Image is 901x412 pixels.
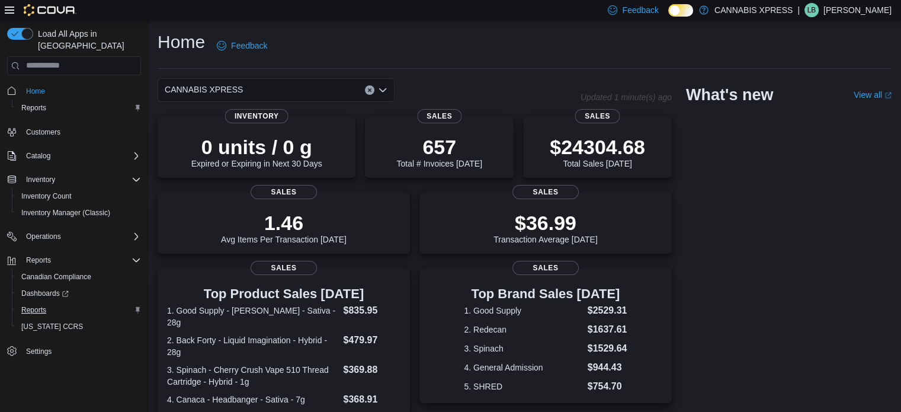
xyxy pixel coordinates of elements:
span: Inventory [21,173,141,187]
svg: External link [884,92,892,99]
dt: 3. Spinach - Cherry Crush Vape 510 Thread Cartridge - Hybrid - 1g [167,364,338,388]
img: Cova [24,4,76,16]
span: Feedback [231,40,267,52]
dt: 1. Good Supply - [PERSON_NAME] - Sativa - 28g [167,305,338,328]
dd: $944.43 [588,360,627,375]
nav: Complex example [7,78,141,391]
span: Sales [512,185,579,199]
dd: $835.95 [343,304,400,318]
a: Home [21,84,50,98]
button: Reports [12,100,146,116]
a: Dashboards [17,286,73,301]
button: Canadian Compliance [12,269,146,285]
span: Reports [21,305,46,315]
span: Sales [512,261,579,275]
p: 1.46 [221,211,347,235]
span: Operations [26,232,61,241]
span: Settings [21,343,141,358]
p: | [797,3,800,17]
button: Inventory Count [12,188,146,205]
a: Feedback [212,34,272,58]
span: Sales [417,109,461,123]
span: Catalog [26,151,50,161]
span: Home [21,84,141,98]
span: Reports [26,255,51,265]
dd: $368.91 [343,392,400,407]
a: View allExternal link [854,90,892,100]
span: Sales [251,261,317,275]
dt: 4. Canaca - Headbanger - Sativa - 7g [167,394,338,405]
dt: 3. Spinach [464,343,582,354]
span: Dashboards [17,286,141,301]
button: Inventory [21,173,60,187]
p: 657 [396,135,482,159]
span: Operations [21,229,141,244]
dt: 2. Redecan [464,324,582,336]
p: 0 units / 0 g [191,135,322,159]
a: Dashboards [12,285,146,302]
span: Reports [17,101,141,115]
button: Reports [2,252,146,269]
div: Total Sales [DATE] [550,135,645,168]
span: [US_STATE] CCRS [21,322,83,331]
dt: 1. Good Supply [464,305,582,317]
button: Reports [21,253,56,267]
div: Avg Items Per Transaction [DATE] [221,211,347,244]
dt: 4. General Admission [464,362,582,373]
input: Dark Mode [668,4,693,17]
dd: $369.88 [343,363,400,377]
button: Open list of options [378,85,387,95]
p: $24304.68 [550,135,645,159]
span: Sales [575,109,620,123]
button: Operations [2,228,146,245]
a: Inventory Count [17,189,76,203]
span: Catalog [21,149,141,163]
span: Reports [17,303,141,317]
span: Customers [26,127,60,137]
div: Liam Barry [804,3,819,17]
span: Inventory Manager (Classic) [21,208,110,218]
p: $36.99 [493,211,598,235]
button: Catalog [2,148,146,164]
span: Inventory Count [17,189,141,203]
span: Canadian Compliance [21,272,91,282]
a: Reports [17,101,51,115]
span: Load All Apps in [GEOGRAPHIC_DATA] [33,28,141,52]
button: Catalog [21,149,55,163]
a: Canadian Compliance [17,270,96,284]
span: Washington CCRS [17,320,141,334]
span: LB [807,3,816,17]
button: Inventory [2,171,146,188]
dt: 5. SHRED [464,381,582,392]
button: Settings [2,342,146,359]
button: Operations [21,229,66,244]
h3: Top Brand Sales [DATE] [464,287,627,301]
span: Dashboards [21,289,69,298]
p: Updated 1 minute(s) ago [581,92,672,102]
span: Customers [21,124,141,139]
div: Transaction Average [DATE] [493,211,598,244]
a: [US_STATE] CCRS [17,320,88,334]
span: Inventory [26,175,55,184]
span: Sales [251,185,317,199]
a: Inventory Manager (Classic) [17,206,115,220]
a: Settings [21,344,56,359]
a: Customers [21,125,65,139]
span: Canadian Compliance [17,270,141,284]
span: Inventory [225,109,288,123]
dd: $754.70 [588,379,627,394]
button: [US_STATE] CCRS [12,318,146,335]
dd: $479.97 [343,333,400,347]
div: Expired or Expiring in Next 30 Days [191,135,322,168]
a: Reports [17,303,51,317]
span: Home [26,87,45,96]
p: CANNABIS XPRESS [714,3,793,17]
span: Inventory Count [21,191,72,201]
h1: Home [158,30,205,54]
dd: $2529.31 [588,304,627,318]
span: Reports [21,253,141,267]
span: CANNABIS XPRESS [165,82,243,97]
h3: Top Product Sales [DATE] [167,287,400,301]
dd: $1637.61 [588,322,627,337]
